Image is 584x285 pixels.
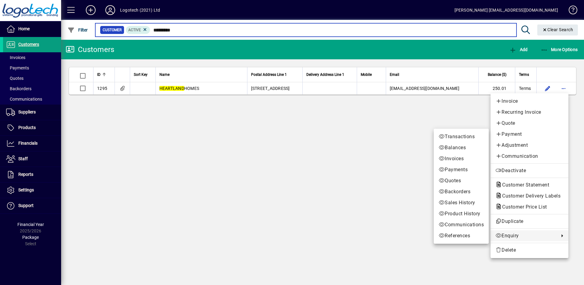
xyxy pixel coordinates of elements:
span: Transactions [439,133,484,140]
span: Communications [439,221,484,228]
span: Invoices [439,155,484,162]
span: Enquiry [495,232,556,239]
span: Communication [495,153,564,160]
span: Delete [495,246,564,254]
span: Quote [495,120,564,127]
span: Sales History [439,199,484,206]
span: Balances [439,144,484,151]
span: Customer Delivery Labels [495,193,564,199]
span: Adjustment [495,142,564,149]
span: References [439,232,484,239]
span: Deactivate [495,167,564,174]
span: Invoice [495,98,564,105]
span: Duplicate [495,218,564,225]
span: Customer Price List [495,204,550,210]
span: Customer Statement [495,182,552,188]
span: Payment [495,131,564,138]
span: Quotes [439,177,484,184]
span: Product History [439,210,484,217]
span: Payments [439,166,484,173]
button: Deactivate customer [491,165,568,176]
span: Backorders [439,188,484,195]
span: Recurring Invoice [495,109,564,116]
